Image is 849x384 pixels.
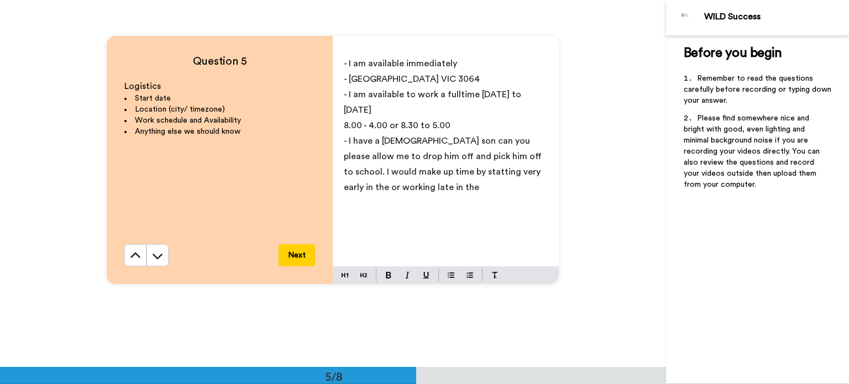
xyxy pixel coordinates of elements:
[360,271,367,280] img: heading-two-block.svg
[342,271,348,280] img: heading-one-block.svg
[344,59,457,68] span: - I am available immediately
[344,136,544,192] span: - I have a [DEMOGRAPHIC_DATA] son can you please allow me to drop him off and pick him off to sch...
[124,82,161,91] span: Logistics
[684,75,834,104] span: Remember to read the questions carefully before recording or typing down your answer.
[491,272,498,278] img: clear-format.svg
[386,272,391,278] img: bold-mark.svg
[704,12,848,22] div: WILD Success
[344,90,523,114] span: - I am available to work a fulltime [DATE] to [DATE]
[135,117,241,124] span: Work schedule and Availability
[135,94,171,102] span: Start date
[684,114,822,188] span: Please find somewhere nice and bright with good, even lighting and minimal background noise if yo...
[423,272,429,278] img: underline-mark.svg
[135,128,240,135] span: Anything else we should know
[279,244,315,266] button: Next
[448,271,454,280] img: bulleted-block.svg
[307,369,360,384] div: 5/8
[344,75,480,83] span: - [GEOGRAPHIC_DATA] VIC 3064
[124,54,315,69] h4: Question 5
[135,106,225,113] span: Location (city/ timezone)
[672,4,699,31] img: Profile Image
[344,121,450,130] span: 8.00 - 4.00 or 8.30 to 5.00
[405,272,410,278] img: italic-mark.svg
[467,271,473,280] img: numbered-block.svg
[684,46,782,60] span: Before you begin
